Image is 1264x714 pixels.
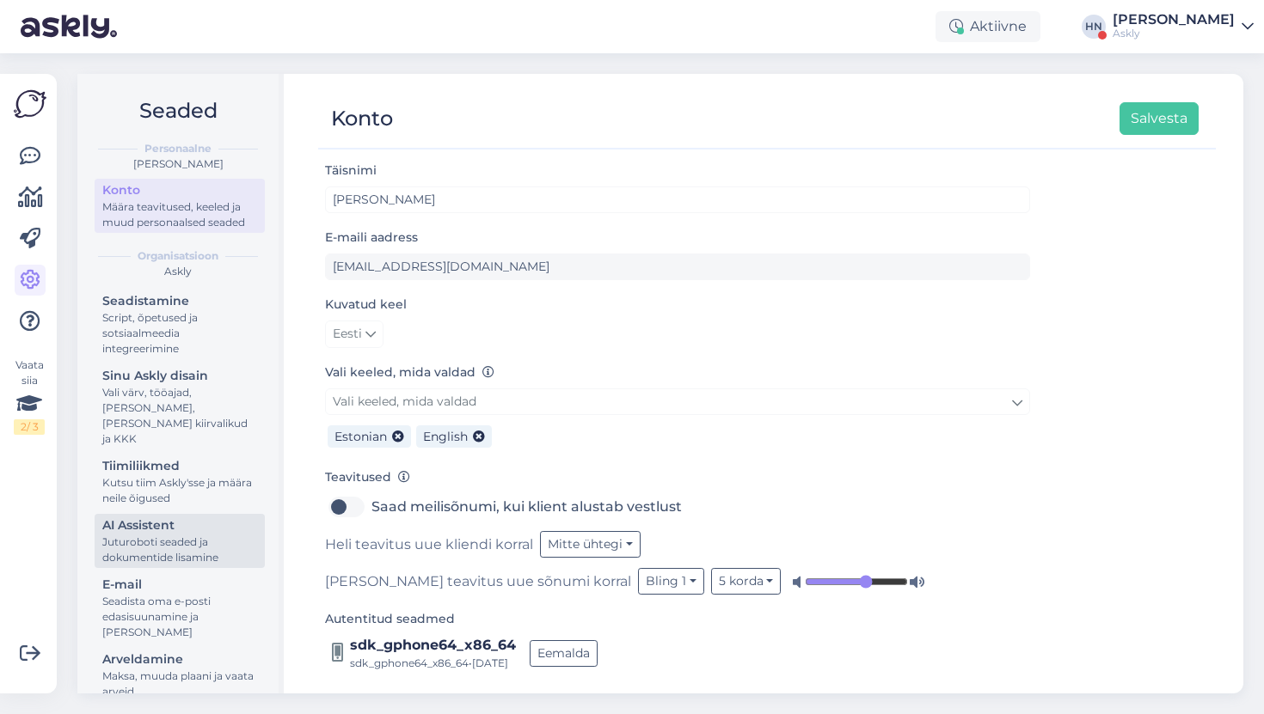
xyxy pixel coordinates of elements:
h2: Seaded [91,95,265,127]
a: TiimiliikmedKutsu tiim Askly'sse ja määra neile õigused [95,455,265,509]
a: KontoMäära teavitused, keeled ja muud personaalsed seaded [95,179,265,233]
label: Kuvatud keel [325,296,407,314]
button: Mitte ühtegi [540,531,641,558]
div: Arveldamine [102,650,257,668]
div: 2 / 3 [14,419,45,435]
div: HN [1082,15,1106,39]
div: Seadistamine [102,292,257,310]
div: Vaata siia [14,357,45,435]
span: English [423,429,468,444]
div: Kutsu tiim Askly'sse ja määra neile õigused [102,475,257,506]
div: Konto [102,181,257,199]
a: Sinu Askly disainVali värv, tööajad, [PERSON_NAME], [PERSON_NAME] kiirvalikud ja KKK [95,364,265,449]
span: Vali keeled, mida valdad [333,394,476,409]
div: Määra teavitused, keeled ja muud personaalsed seaded [102,199,257,230]
b: Personaalne [144,141,212,156]
input: Sisesta nimi [325,186,1030,213]
img: Askly Logo [14,88,46,120]
a: E-mailSeadista oma e-posti edasisuunamine ja [PERSON_NAME] [95,573,265,643]
a: [PERSON_NAME]Askly [1113,13,1254,40]
label: Saad meilisõnumi, kui klient alustab vestlust [371,493,682,521]
div: Seadista oma e-posti edasisuunamine ja [PERSON_NAME] [102,594,257,640]
div: Vali värv, tööajad, [PERSON_NAME], [PERSON_NAME] kiirvalikud ja KKK [102,385,257,447]
div: Konto [331,102,393,135]
button: Eemalda [530,640,598,667]
label: Täisnimi [325,162,377,180]
label: Autentitud seadmed [325,610,455,628]
a: ArveldamineMaksa, muuda plaani ja vaata arveid [95,648,265,702]
div: sdk_gphone64_x86_64 [350,635,516,656]
div: sdk_gphone64_x86_64 • [DATE] [350,656,516,671]
button: Bling 1 [638,568,704,595]
div: [PERSON_NAME] [1113,13,1235,27]
b: Organisatsioon [138,248,218,264]
label: Vali keeled, mida valdad [325,363,494,381]
div: Maksa, muuda plaani ja vaata arveid [102,668,257,699]
div: Script, õpetused ja sotsiaalmeedia integreerimine [102,310,257,357]
a: AI AssistentJuturoboti seaded ja dokumentide lisamine [95,514,265,568]
span: Estonian [334,429,387,444]
label: Teavitused [325,468,410,486]
div: Heli teavitus uue kliendi korral [325,531,1030,558]
div: Aktiivne [936,11,1040,42]
div: Tiimiliikmed [102,457,257,475]
a: SeadistamineScript, õpetused ja sotsiaalmeedia integreerimine [95,290,265,359]
div: [PERSON_NAME] teavitus uue sõnumi korral [325,568,1030,595]
div: Juturoboti seaded ja dokumentide lisamine [102,534,257,565]
label: E-maili aadress [325,229,418,247]
div: [PERSON_NAME] [91,156,265,172]
div: Askly [1113,27,1235,40]
div: Sinu Askly disain [102,367,257,385]
a: Eesti [325,320,383,348]
div: Askly [91,264,265,279]
span: Eesti [333,325,362,344]
div: E-mail [102,576,257,594]
input: Sisesta e-maili aadress [325,253,1030,280]
a: Vali keeled, mida valdad [325,388,1030,415]
div: AI Assistent [102,516,257,534]
button: 5 korda [711,568,782,595]
button: Salvesta [1120,102,1199,135]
